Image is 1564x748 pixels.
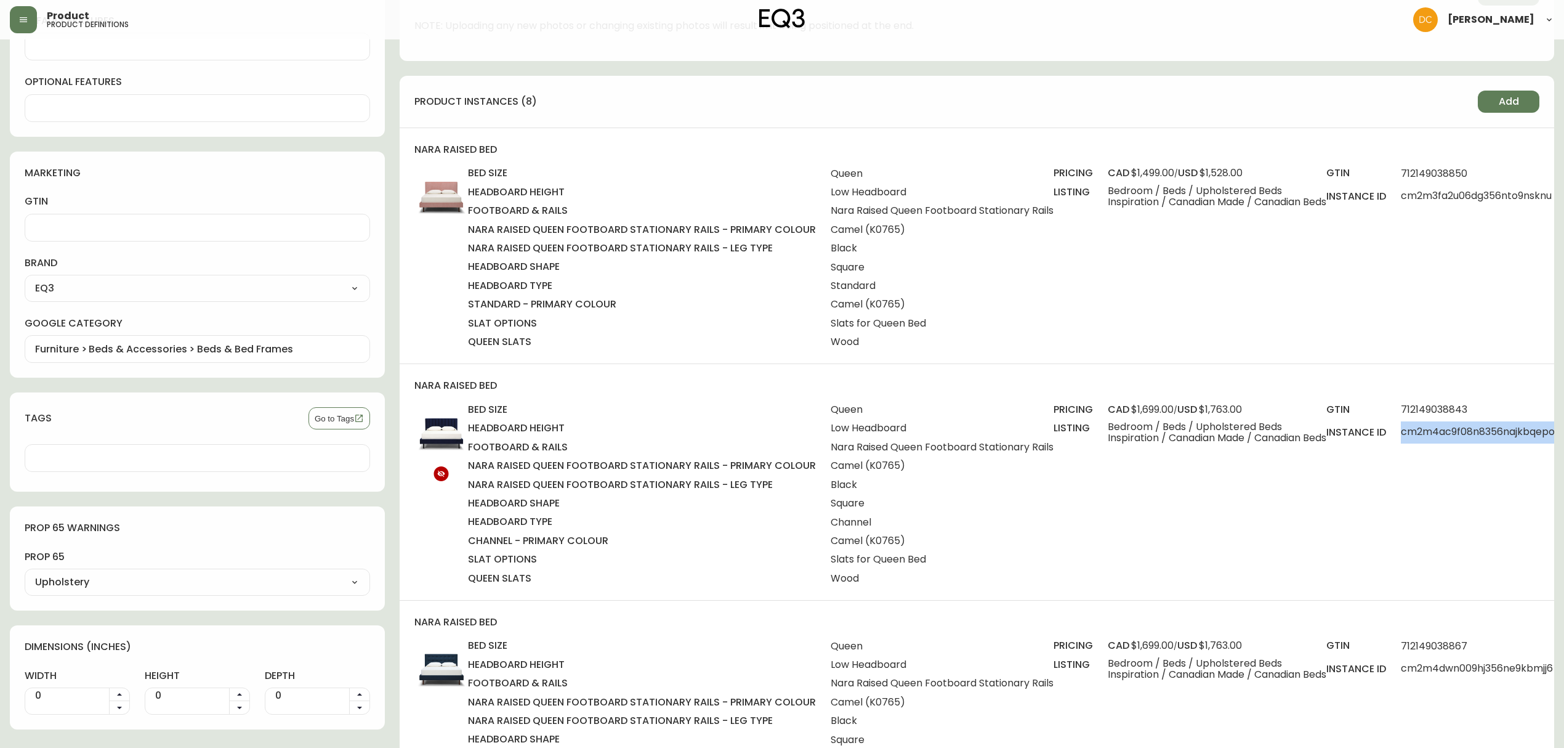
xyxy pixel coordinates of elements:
h4: headboard height [468,658,816,672]
span: Low Headboard [831,659,1054,670]
span: Inspiration / Canadian Made / Canadian Beds [1108,669,1326,680]
h4: nara raised queen footboard stationary rails - leg type [468,242,816,255]
label: optional features [25,75,370,89]
span: cad [1108,402,1129,417]
h4: headboard height [468,185,816,199]
span: Camel (K0765) [831,697,1054,708]
span: $1,528.00 [1199,166,1243,180]
span: Queen [831,641,1054,652]
h4: headboard shape [468,733,816,746]
span: [PERSON_NAME] [1448,15,1534,25]
span: Nara Raised Queen Footboard Stationary Rails [831,442,1054,453]
span: usd [1177,638,1197,652]
svg: Hidden [433,466,449,481]
h4: tags [25,412,299,425]
h4: nara raised queen footboard stationary rails - leg type [468,478,816,492]
span: Queen [831,404,1054,415]
span: Queen [831,168,1054,179]
button: Go to Tags [308,407,370,429]
span: Square [831,262,1054,273]
span: Inspiration / Canadian Made / Canadian Beds [1108,197,1326,208]
h4: bed size [468,403,816,417]
span: Add [1499,95,1519,108]
span: Slats for Queen Bed [831,554,1054,565]
span: Square [831,734,1054,746]
span: Camel (K0765) [831,460,1054,471]
span: usd [1177,402,1197,417]
h4: product instances (8) [414,95,1468,108]
h4: nara raised queen footboard stationary rails - primary colour [468,459,816,473]
label: prop 65 [25,550,370,564]
h4: queen slats [468,335,816,349]
span: Camel (K0765) [831,299,1054,310]
label: brand [25,256,370,270]
h4: listing [1054,421,1093,435]
span: Low Headboard [831,423,1054,434]
h4: footboard & rails [468,677,816,690]
span: Black [831,479,1054,490]
h4: footboard & rails [468,441,816,454]
span: $1,763.00 [1199,638,1242,652]
h4: nara raised queen footboard stationary rails - primary colour [468,223,816,237]
h4: pricing [1054,639,1093,652]
span: Black [831,715,1054,726]
span: cad [1108,638,1129,652]
span: Product [47,11,89,21]
h4: headboard type [468,515,816,529]
label: gtin [25,195,370,208]
span: Camel (K0765) [831,535,1054,547]
span: Channel [831,517,1054,528]
span: Slats for Queen Bed [831,318,1054,329]
h4: headboard shape [468,497,816,510]
label: height [145,669,250,683]
span: $1,699.00 [1131,638,1174,652]
span: Low Headboard [831,187,1054,198]
span: / [1108,166,1326,180]
span: Inspiration / Canadian Made / Canadian Beds [1108,433,1326,444]
h4: nara raised queen footboard stationary rails - primary colour [468,696,816,709]
h4: headboard type [468,279,816,293]
h4: marketing [25,166,360,180]
span: Bedroom / Beds / Upholstered Beds [1108,185,1326,197]
label: google category [25,317,370,330]
label: width [25,669,130,683]
h4: gtin [1326,166,1386,180]
span: / [1108,639,1326,652]
h4: instance id [1326,190,1386,203]
h4: bed size [468,639,816,652]
span: Nara Raised Queen Footboard Stationary Rails [831,678,1054,689]
button: Add [1478,91,1539,113]
span: Wood [831,573,1054,584]
h4: headboard height [468,421,816,435]
span: usd [1178,166,1198,180]
h4: bed size [468,166,816,180]
h4: footboard & rails [468,204,816,217]
img: logo [759,9,805,28]
span: Bedroom / Beds / Upholstered Beds [1108,421,1326,433]
span: $1,699.00 [1131,402,1174,417]
span: $1,763.00 [1199,402,1242,417]
h5: product definitions [47,21,129,28]
img: e6d60a6b-e39b-49ab-9f1c-4513b50bf814Optional[nara-fabric-button-tufted-bed].jpg [414,639,468,693]
h4: instance id [1326,662,1386,676]
span: Nara Raised Queen Footboard Stationary Rails [831,205,1054,216]
h4: pricing [1054,166,1093,180]
h4: slat options [468,317,816,330]
span: Square [831,498,1054,509]
h4: instance id [1326,426,1386,439]
span: Standard [831,280,1054,291]
h4: gtin [1326,403,1386,417]
h4: headboard shape [468,260,816,274]
h4: prop 65 warnings [25,521,360,535]
label: depth [265,669,370,683]
img: 7eb451d6983258353faa3212700b340b [1413,7,1438,32]
span: Bedroom / Beds / Upholstered Beds [1108,658,1326,669]
h4: channel - primary colour [468,534,816,548]
span: Camel (K0765) [831,224,1054,235]
span: Wood [831,336,1054,348]
h4: gtin [1326,639,1386,652]
h4: listing [1054,185,1093,199]
h4: pricing [1054,403,1093,417]
span: Black [831,243,1054,254]
h4: slat options [468,553,816,566]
